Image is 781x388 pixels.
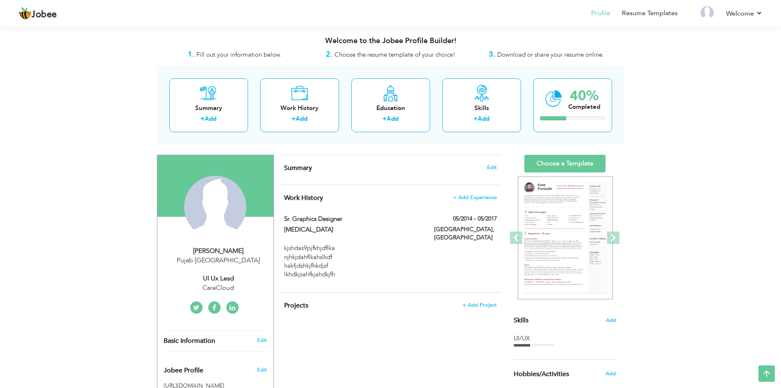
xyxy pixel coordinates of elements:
strong: 1. [188,49,194,60]
div: Enhance your career by creating a custom URL for your Jobee public profile. [157,358,273,379]
span: Skills [514,316,528,325]
a: Welcome [726,9,763,18]
span: Download or share your resume online. [497,51,604,59]
span: Edit [487,165,497,170]
span: Fill out your information below. [196,51,282,59]
span: Summary [284,163,312,172]
span: Jobee Profile [164,367,203,374]
span: Work History [284,193,323,202]
span: + Add Experience [453,195,497,200]
span: Choose the resume template of your choice! [335,51,455,59]
span: Add [606,317,616,324]
div: UI Ux Lesd [164,274,273,283]
h4: This helps to highlight the project, tools and skills you have worked on. [284,301,496,310]
label: + [383,115,387,123]
div: [PERSON_NAME] [164,246,273,256]
a: Add [205,115,216,123]
span: + Add Project [462,302,497,308]
strong: 3. [489,49,495,60]
div: Completed [568,103,600,111]
h4: This helps to show the companies you have worked for. [284,194,496,202]
img: jobee.io [18,7,32,20]
a: Profile [591,9,610,18]
div: Pujab [GEOGRAPHIC_DATA] [164,256,273,265]
h3: Welcome to the Jobee Profile Builder! [157,37,624,45]
span: Jobee [32,10,57,19]
span: Add [606,370,616,377]
a: Resume Templates [622,9,678,18]
a: Add [478,115,490,123]
div: UI/UX [514,334,616,343]
label: 05/2014 - 05/2017 [453,215,497,223]
span: Basic Information [164,337,215,345]
label: Sr. Graphics Designer [284,215,422,223]
a: Choose a Template [524,155,606,172]
div: Summary [176,104,241,112]
div: Skills [449,104,515,112]
a: Edit [257,337,267,344]
div: Work History [267,104,332,112]
img: shahid Abbas [184,176,246,238]
a: Add [387,115,398,123]
label: + [291,115,296,123]
label: [GEOGRAPHIC_DATA], [GEOGRAPHIC_DATA] [434,225,497,242]
label: + [474,115,478,123]
div: CareCloud [164,283,273,293]
a: Add [296,115,307,123]
span: Projects [284,301,308,310]
div: 40% [568,89,600,103]
img: Profile Img [701,6,714,19]
span: Hobbies/Activities [514,371,569,378]
strong: 2. [326,49,332,60]
span: Edit [257,366,267,374]
label: [MEDICAL_DATA] [284,225,422,234]
label: + [200,115,205,123]
div: kjshdas9pjfkhjdflka njhkjdahflkahslkdf hakfjdshkjfhkdjsf lkhdkjsahfkjahdkjfh [284,244,496,288]
h4: Adding a summary is a quick and easy way to highlight your experience and interests. [284,164,496,172]
div: Education [358,104,424,112]
a: Jobee [18,7,57,20]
